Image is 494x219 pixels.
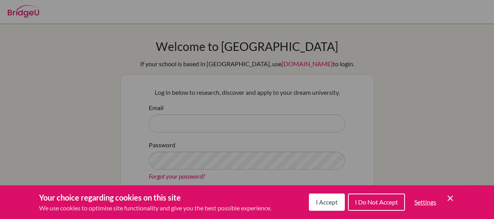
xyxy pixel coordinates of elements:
[39,192,271,203] h3: Your choice regarding cookies on this site
[408,194,442,210] button: Settings
[309,194,345,211] button: I Accept
[446,194,455,203] button: Save and close
[414,198,436,206] span: Settings
[348,194,405,211] button: I Do Not Accept
[39,203,271,213] p: We use cookies to optimise site functionality and give you the best possible experience.
[316,198,338,206] span: I Accept
[355,198,398,206] span: I Do Not Accept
